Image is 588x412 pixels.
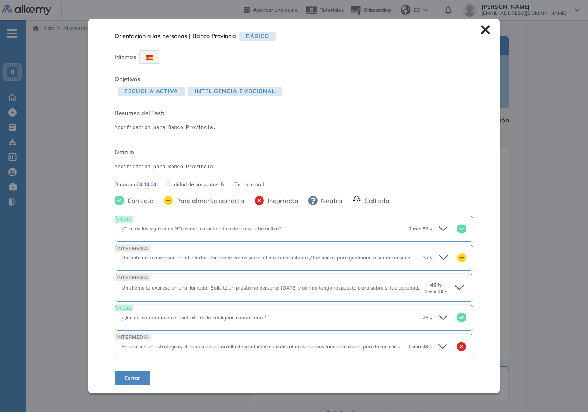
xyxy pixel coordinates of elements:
span: Orientación a las personas | Banco Provincia [115,32,236,41]
span: 1 min 37 s [409,225,432,232]
button: Cerrar [115,371,150,385]
span: Parcialmente correcta [173,196,244,206]
span: 25 s [423,314,432,321]
span: 5 [221,181,224,188]
span: Objetivos [115,75,140,83]
span: Cerrar [124,374,140,382]
span: Cantidad de preguntas: [166,181,221,188]
span: Neutra [318,196,342,206]
span: Idiomas [115,53,136,61]
span: FÁCIL [115,305,133,311]
span: Escucha activa [118,87,185,96]
span: Básico [239,32,275,41]
span: 37 s [423,254,433,261]
span: INTERMEDIA [115,274,151,280]
span: 1 [262,181,265,188]
span: Tier mínimo [234,181,262,188]
pre: Modificación para Banco Provincia. [115,124,473,132]
span: Saltada [361,196,390,206]
span: INTERMEDIA [115,334,151,340]
span: Durante una conversación, el interlocutor repite varias veces el mismo problema.¿Qué harías para ... [122,254,466,261]
span: ¿Qué es la empatía en el contexto de la inteligencia emocional? [122,314,266,321]
span: 40 % [430,281,442,289]
span: 1 min 03 s [408,343,432,350]
span: Detalle [115,148,473,157]
span: Correcta [124,196,154,206]
span: Incorrecta [264,196,299,206]
span: FÁCIL [115,216,133,223]
span: ¿Cuál de las siguientes NO es una característica de la escucha activa? [122,225,281,232]
span: Inteligencia Emocional [188,87,282,96]
span: 00:10:00 [136,181,156,188]
small: 2 min 40 s [424,289,447,295]
span: INTERMEDIA [115,245,151,252]
span: Resumen del Test: [115,109,473,117]
img: ESP [146,55,153,60]
span: Duración : [115,181,136,188]
pre: Modificación para Banco Provincia. [115,163,473,171]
